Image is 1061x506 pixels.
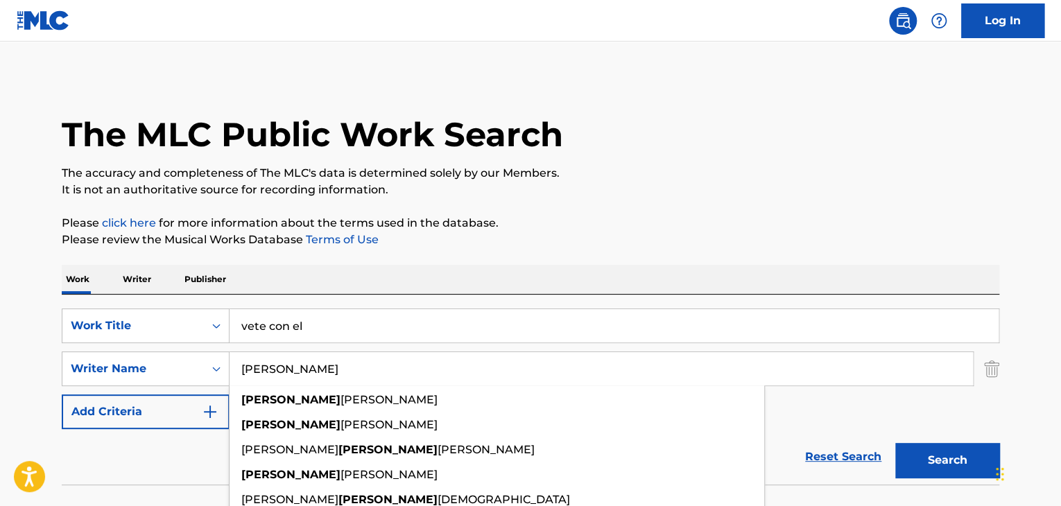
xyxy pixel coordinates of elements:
[241,393,340,406] strong: [PERSON_NAME]
[241,418,340,431] strong: [PERSON_NAME]
[438,443,535,456] span: [PERSON_NAME]
[889,7,917,35] a: Public Search
[992,439,1061,506] iframe: Chat Widget
[62,182,999,198] p: It is not an authoritative source for recording information.
[340,393,438,406] span: [PERSON_NAME]
[895,12,911,29] img: search
[338,493,438,506] strong: [PERSON_NAME]
[340,418,438,431] span: [PERSON_NAME]
[202,403,218,420] img: 9d2ae6d4665cec9f34b9.svg
[71,360,196,377] div: Writer Name
[340,468,438,481] span: [PERSON_NAME]
[62,265,94,294] p: Work
[931,12,947,29] img: help
[180,265,230,294] p: Publisher
[62,232,999,248] p: Please review the Musical Works Database
[984,351,999,386] img: Delete Criterion
[798,442,888,472] a: Reset Search
[438,493,570,506] span: [DEMOGRAPHIC_DATA]
[338,443,438,456] strong: [PERSON_NAME]
[71,317,196,334] div: Work Title
[102,216,156,229] a: click here
[996,453,1004,495] div: Arrastrar
[303,233,379,246] a: Terms of Use
[925,7,953,35] div: Help
[17,10,70,30] img: MLC Logo
[62,165,999,182] p: The accuracy and completeness of The MLC's data is determined solely by our Members.
[241,493,338,506] span: [PERSON_NAME]
[62,215,999,232] p: Please for more information about the terms used in the database.
[119,265,155,294] p: Writer
[992,439,1061,506] div: Widget de chat
[62,394,230,429] button: Add Criteria
[241,443,338,456] span: [PERSON_NAME]
[241,468,340,481] strong: [PERSON_NAME]
[62,308,999,485] form: Search Form
[961,3,1044,38] a: Log In
[895,443,999,478] button: Search
[62,114,563,155] h1: The MLC Public Work Search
